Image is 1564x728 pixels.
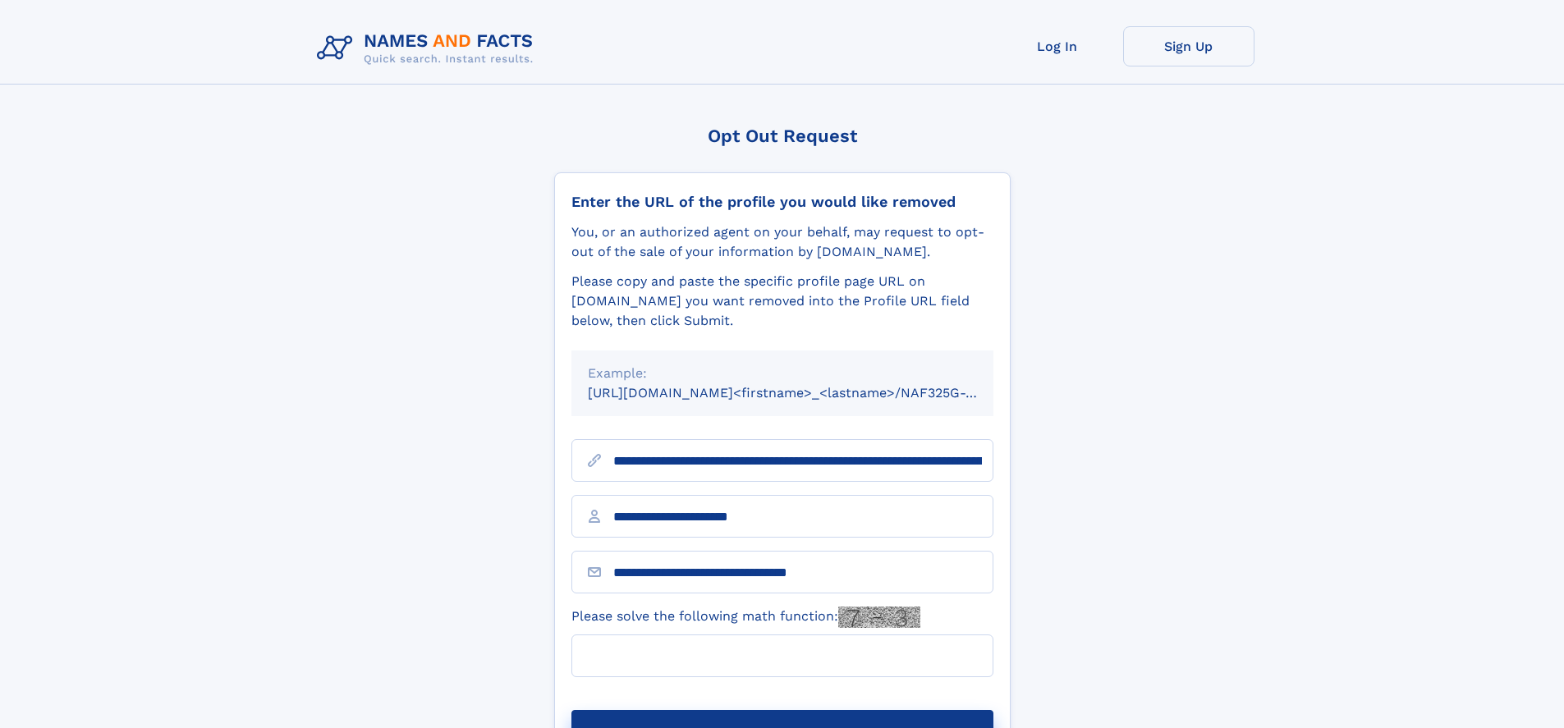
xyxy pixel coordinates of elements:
div: Please copy and paste the specific profile page URL on [DOMAIN_NAME] you want removed into the Pr... [571,272,993,331]
a: Log In [992,26,1123,66]
div: Opt Out Request [554,126,1011,146]
div: Enter the URL of the profile you would like removed [571,193,993,211]
a: Sign Up [1123,26,1254,66]
small: [URL][DOMAIN_NAME]<firstname>_<lastname>/NAF325G-xxxxxxxx [588,385,1025,401]
img: Logo Names and Facts [310,26,547,71]
div: Example: [588,364,977,383]
label: Please solve the following math function: [571,607,920,628]
div: You, or an authorized agent on your behalf, may request to opt-out of the sale of your informatio... [571,222,993,262]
